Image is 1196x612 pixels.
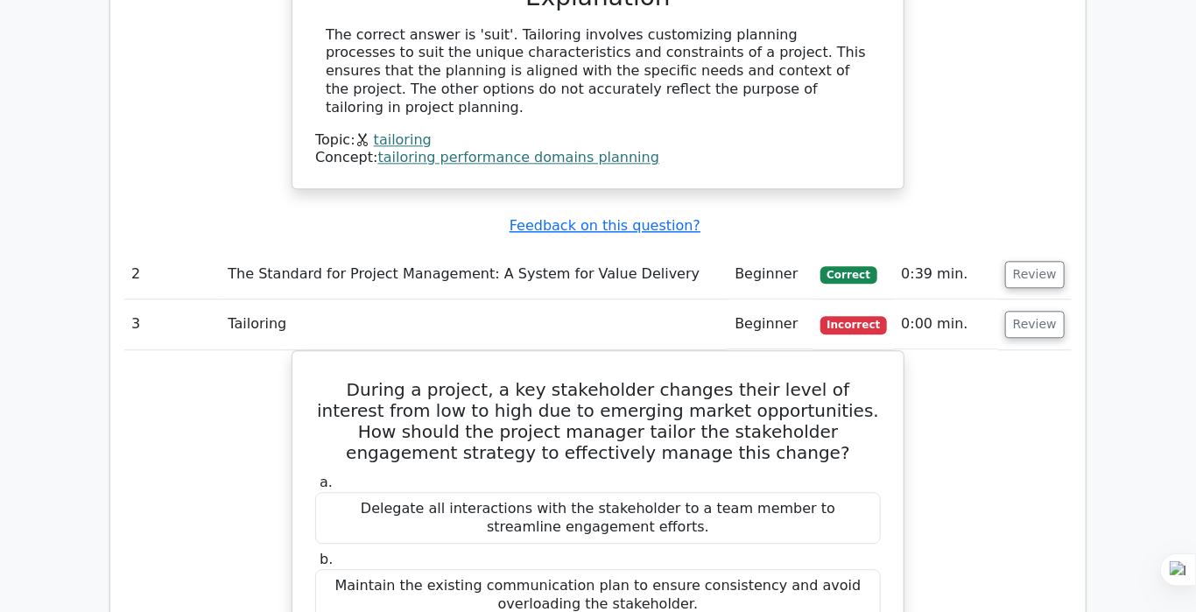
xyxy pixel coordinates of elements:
span: b. [320,551,333,567]
div: Delegate all interactions with the stakeholder to a team member to streamline engagement efforts. [315,492,881,545]
td: The Standard for Project Management: A System for Value Delivery [221,250,728,299]
div: Topic: [315,131,881,150]
h5: During a project, a key stakeholder changes their level of interest from low to high due to emerg... [313,379,883,463]
td: Beginner [728,250,813,299]
button: Review [1005,261,1065,288]
td: 0:00 min. [894,299,997,349]
div: The correct answer is 'suit'. Tailoring involves customizing planning processes to suit the uniqu... [326,26,870,117]
a: tailoring [374,131,432,148]
span: a. [320,474,333,490]
td: 0:39 min. [894,250,997,299]
a: tailoring performance domains planning [378,149,660,165]
td: 2 [124,250,221,299]
span: Incorrect [820,316,888,334]
span: Correct [820,266,877,284]
button: Review [1005,311,1065,338]
td: 3 [124,299,221,349]
div: Concept: [315,149,881,167]
td: Tailoring [221,299,728,349]
td: Beginner [728,299,813,349]
a: Feedback on this question? [510,217,700,234]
